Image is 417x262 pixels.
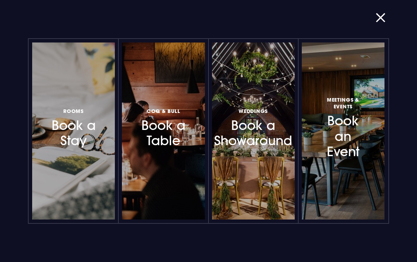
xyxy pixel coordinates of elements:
[229,106,277,148] h3: Book a Showaround
[49,106,98,148] h3: Book a Stay
[122,42,205,220] a: Coq & BullBook a Table
[319,95,367,159] h3: Book an Event
[147,108,180,114] span: Coq & Bull
[239,108,268,114] span: Weddings
[32,42,115,220] a: RoomsBook a Stay
[63,108,84,114] span: Rooms
[212,42,295,220] a: WeddingsBook a Showaround
[319,96,367,110] span: Meetings & Events
[302,42,384,220] a: Meetings & EventsBook an Event
[139,106,187,148] h3: Book a Table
